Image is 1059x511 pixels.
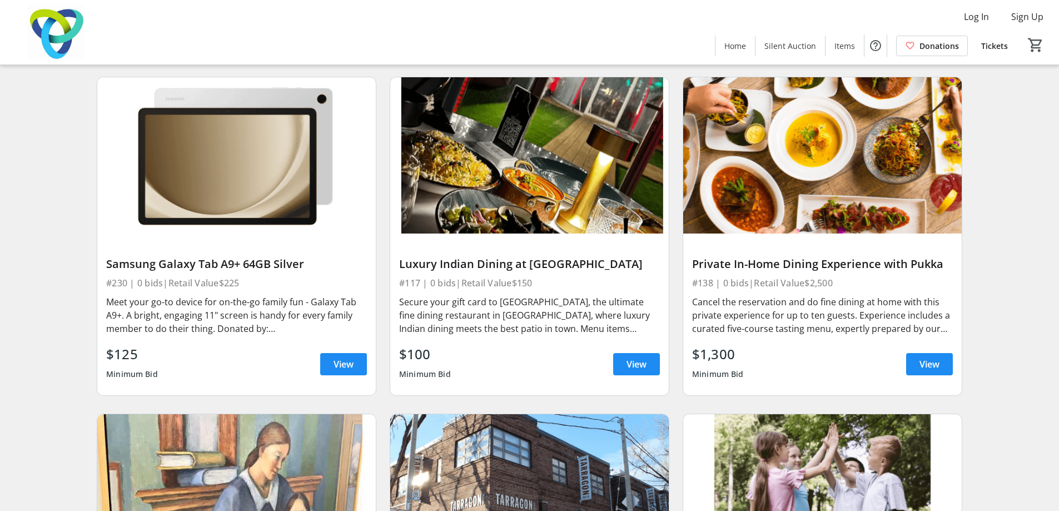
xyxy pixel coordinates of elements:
button: Log In [955,8,998,26]
span: Tickets [981,40,1008,52]
a: Donations [896,36,968,56]
span: Donations [919,40,959,52]
div: #117 | 0 bids | Retail Value $150 [399,275,660,291]
a: Tickets [972,36,1017,56]
button: Sign Up [1002,8,1052,26]
span: Items [834,40,855,52]
a: Home [715,36,755,56]
a: View [906,353,953,375]
div: Luxury Indian Dining at [GEOGRAPHIC_DATA] [399,257,660,271]
span: Log In [964,10,989,23]
div: Private In-Home Dining Experience with Pukka [692,257,953,271]
span: Home [724,40,746,52]
span: View [627,358,647,371]
a: View [320,353,367,375]
div: Minimum Bid [399,364,451,384]
img: Luxury Indian Dining at La Ciel [390,77,669,234]
span: Sign Up [1011,10,1043,23]
div: Cancel the reservation and do fine dining at home with this private experience for up to ten gues... [692,295,953,335]
div: $100 [399,344,451,364]
img: Samsung Galaxy Tab A9+ 64GB Silver [97,77,376,234]
a: Silent Auction [755,36,825,56]
button: Help [864,34,887,57]
span: View [919,358,939,371]
img: Private In-Home Dining Experience with Pukka [683,77,962,234]
div: $1,300 [692,344,744,364]
span: Silent Auction [764,40,816,52]
div: #138 | 0 bids | Retail Value $2,500 [692,275,953,291]
div: Secure your gift card to [GEOGRAPHIC_DATA], the ultimate fine dining restaurant in [GEOGRAPHIC_DA... [399,295,660,335]
div: Minimum Bid [106,364,158,384]
div: Minimum Bid [692,364,744,384]
div: $125 [106,344,158,364]
div: Meet your go-to device for on-the-go family fun - Galaxy Tab A9+. A bright, engaging 11" screen i... [106,295,367,335]
div: #230 | 0 bids | Retail Value $225 [106,275,367,291]
div: Samsung Galaxy Tab A9+ 64GB Silver [106,257,367,271]
img: Trillium Health Partners Foundation's Logo [7,4,106,60]
button: Cart [1026,35,1046,55]
a: View [613,353,660,375]
a: Items [826,36,864,56]
span: View [334,358,354,371]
